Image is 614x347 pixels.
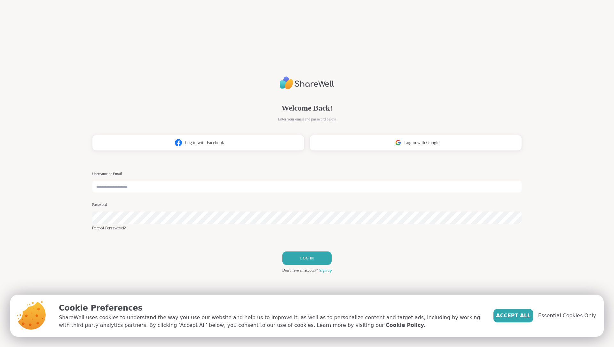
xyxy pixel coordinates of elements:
button: LOG IN [275,251,339,265]
img: ShareWell Logomark [169,137,181,149]
img: ShareWell Logo [280,74,334,92]
span: Essential Cookies Only [538,312,596,320]
a: Cookie Policy. [386,321,425,329]
span: Log in with Google [402,139,442,146]
span: Welcome Back! [277,102,338,114]
button: Log in with Google [310,135,522,151]
h3: Username or Email [92,171,522,177]
img: ShareWell Logomark [390,137,402,149]
h3: Password [92,202,522,207]
a: Forgot Password? [92,225,522,231]
span: LOG IN [300,255,314,261]
button: Accept All [493,309,533,322]
span: Log in with Facebook [181,139,228,146]
span: Don't have an account? [275,267,322,273]
a: Sign up [323,267,339,273]
span: Enter your email and password below [270,116,344,122]
span: Accept All [496,312,531,320]
p: ShareWell uses cookies to understand the way you use our website and help us to improve it, as we... [59,314,483,329]
p: Cookie Preferences [59,302,483,314]
button: Log in with Facebook [92,135,304,151]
